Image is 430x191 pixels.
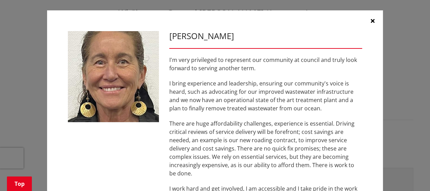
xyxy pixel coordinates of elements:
[169,56,362,72] p: I'm very privileged to represent our community at council and truly look forward to serving anoth...
[169,119,362,178] p: There are huge affordability challenges, experience is essential. Driving critical reviews of ser...
[7,176,32,191] a: Top
[169,31,362,41] h3: [PERSON_NAME]
[169,79,362,112] p: I bring experience and leadership, ensuring our community's voice is heard, such as advocating fo...
[398,162,423,187] iframe: Messenger Launcher
[68,31,159,122] img: WO-W-WH__THOMSON_L__QGsNW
